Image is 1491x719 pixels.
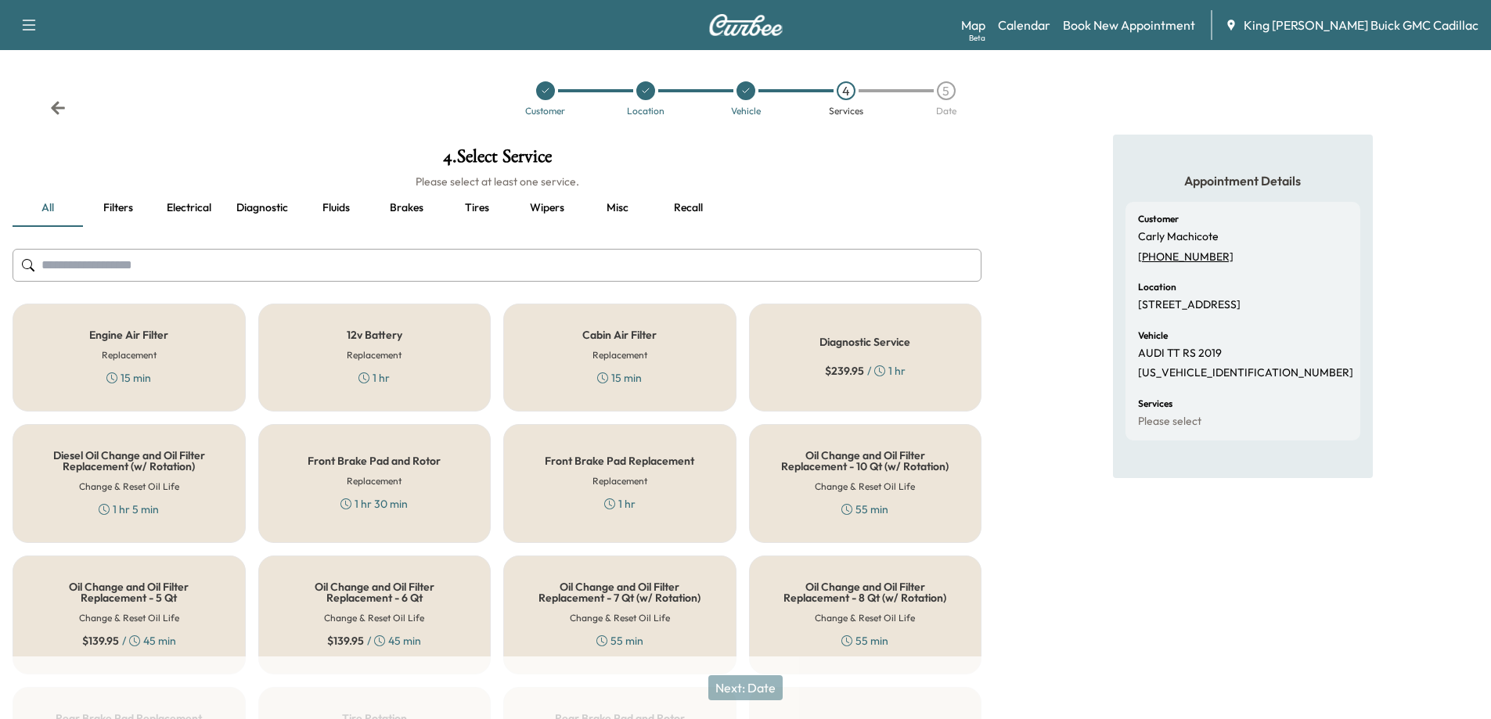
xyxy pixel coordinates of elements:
[1138,250,1247,264] a: [PHONE_NUMBER]
[819,336,910,347] h5: Diagnostic Service
[371,189,441,227] button: Brakes
[224,189,301,227] button: Diagnostic
[570,611,670,625] h6: Change & Reset Oil Life
[545,455,694,466] h5: Front Brake Pad Replacement
[653,189,723,227] button: Recall
[13,147,981,174] h1: 4 . Select Service
[82,633,176,649] div: / 45 min
[1138,331,1168,340] h6: Vehicle
[775,581,956,603] h5: Oil Change and Oil Filter Replacement - 8 Qt (w/ Rotation)
[596,633,643,649] div: 55 min
[815,480,915,494] h6: Change & Reset Oil Life
[627,106,664,116] div: Location
[512,189,582,227] button: Wipers
[347,474,402,488] h6: Replacement
[829,106,863,116] div: Services
[1125,172,1360,189] h5: Appointment Details
[815,611,915,625] h6: Change & Reset Oil Life
[1138,399,1172,408] h6: Services
[825,363,864,379] span: $ 239.95
[347,329,402,340] h5: 12v Battery
[775,450,956,472] h5: Oil Change and Oil Filter Replacement - 10 Qt (w/ Rotation)
[582,189,653,227] button: Misc
[592,474,647,488] h6: Replacement
[1138,298,1241,312] p: [STREET_ADDRESS]
[597,370,642,386] div: 15 min
[1138,366,1353,380] p: [US_VEHICLE_IDENTIFICATION_NUMBER]
[937,81,956,100] div: 5
[79,480,179,494] h6: Change & Reset Oil Life
[841,633,888,649] div: 55 min
[13,189,83,227] button: all
[106,370,151,386] div: 15 min
[1138,230,1219,244] p: Carly Machicote
[1138,415,1201,429] p: Please select
[441,189,512,227] button: Tires
[327,633,421,649] div: / 45 min
[102,348,157,362] h6: Replacement
[38,581,220,603] h5: Oil Change and Oil Filter Replacement - 5 Qt
[592,348,647,362] h6: Replacement
[1138,347,1222,361] p: AUDI TT RS 2019
[525,106,565,116] div: Customer
[301,189,371,227] button: Fluids
[358,370,390,386] div: 1 hr
[825,363,906,379] div: / 1 hr
[961,16,985,34] a: MapBeta
[969,32,985,44] div: Beta
[1138,214,1179,224] h6: Customer
[731,106,761,116] div: Vehicle
[529,581,711,603] h5: Oil Change and Oil Filter Replacement - 7 Qt (w/ Rotation)
[998,16,1050,34] a: Calendar
[38,450,220,472] h5: Diesel Oil Change and Oil Filter Replacement (w/ Rotation)
[936,106,956,116] div: Date
[1244,16,1478,34] span: King [PERSON_NAME] Buick GMC Cadillac
[347,348,402,362] h6: Replacement
[83,189,153,227] button: Filters
[13,189,981,227] div: basic tabs example
[340,496,408,512] div: 1 hr 30 min
[153,189,224,227] button: Electrical
[89,329,168,340] h5: Engine Air Filter
[79,611,179,625] h6: Change & Reset Oil Life
[327,633,364,649] span: $ 139.95
[324,611,424,625] h6: Change & Reset Oil Life
[50,100,66,116] div: Back
[582,329,657,340] h5: Cabin Air Filter
[13,174,981,189] h6: Please select at least one service.
[837,81,855,100] div: 4
[604,496,636,512] div: 1 hr
[1063,16,1195,34] a: Book New Appointment
[1138,282,1176,292] h6: Location
[82,633,119,649] span: $ 139.95
[308,455,441,466] h5: Front Brake Pad and Rotor
[708,14,783,36] img: Curbee Logo
[99,502,159,517] div: 1 hr 5 min
[284,581,466,603] h5: Oil Change and Oil Filter Replacement - 6 Qt
[841,502,888,517] div: 55 min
